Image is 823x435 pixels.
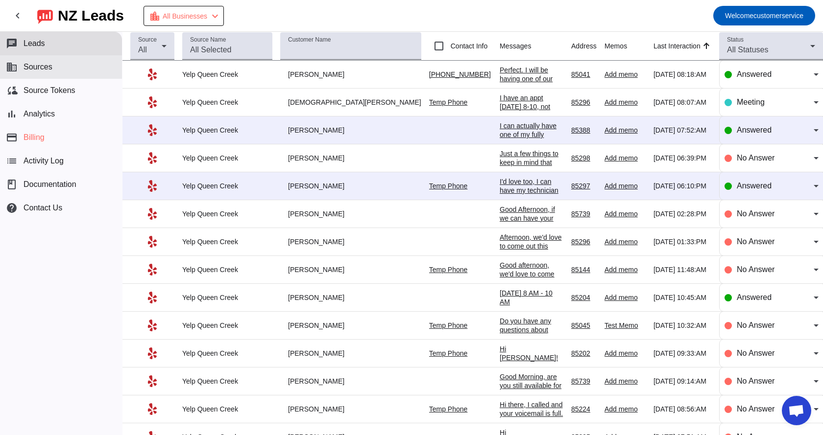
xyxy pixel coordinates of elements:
div: [DATE] 06:10:PM [654,182,711,190]
mat-icon: Yelp [146,403,158,415]
div: Add memo [605,237,646,246]
mat-label: Status [727,37,744,43]
div: Add memo [605,182,646,190]
span: All Businesses [163,9,207,23]
span: No Answer [737,265,775,274]
div: [PERSON_NAME] [280,237,421,246]
span: No Answer [737,154,775,162]
div: [PERSON_NAME] [280,349,421,358]
th: Memos [605,32,654,61]
div: [DATE] 09:14:AM [654,377,711,386]
div: Add memo [605,154,646,162]
div: [PERSON_NAME] [280,321,421,330]
mat-icon: Yelp [146,347,158,359]
mat-icon: chat [6,38,18,49]
span: book [6,179,18,190]
div: 85388 [571,126,597,135]
span: Billing [24,133,45,142]
div: 85296 [571,98,597,107]
div: [PERSON_NAME] [280,70,421,79]
button: All Businesses [144,6,224,26]
span: Leads [24,39,45,48]
span: No Answer [737,209,775,218]
div: NZ Leads [58,9,124,23]
div: [DEMOGRAPHIC_DATA][PERSON_NAME] [280,98,421,107]
a: Temp Phone [429,266,468,274]
div: Do you have any questions about pricing or availability I can help answer? [500,317,563,352]
div: 85045 [571,321,597,330]
div: Yelp Queen Creek [182,70,272,79]
span: No Answer [737,237,775,246]
div: 85204 [571,293,597,302]
div: [DATE] 06:39:PM [654,154,711,162]
div: 85298 [571,154,597,162]
mat-icon: help [6,202,18,214]
div: I'd love too, I can have my technician out to give you a no charge estimate [500,177,563,212]
div: Add memo [605,70,646,79]
a: Temp Phone [429,98,468,106]
mat-icon: location_city [149,10,161,22]
div: [DATE] 09:33:AM [654,349,711,358]
div: [PERSON_NAME] [280,265,421,274]
div: Yelp Queen Creek [182,349,272,358]
div: [DATE] 08:56:AM [654,405,711,413]
mat-icon: cloud_sync [6,85,18,96]
div: Add memo [605,405,646,413]
a: Temp Phone [429,182,468,190]
div: Good afternoon, we'd love to come out. When are you available. [500,261,563,296]
mat-icon: Yelp [146,69,158,80]
span: Source Tokens [24,86,75,95]
div: [DATE] 01:33:PM [654,237,711,246]
div: [PERSON_NAME] [280,293,421,302]
div: 85041 [571,70,597,79]
mat-label: Customer Name [288,37,331,43]
mat-icon: Yelp [146,320,158,331]
input: All Selected [190,44,265,56]
span: No Answer [737,377,775,385]
div: Yelp Queen Creek [182,321,272,330]
div: Last Interaction [654,41,701,51]
mat-icon: chevron_left [12,10,24,22]
mat-icon: bar_chart [6,108,18,120]
div: Add memo [605,98,646,107]
div: 85202 [571,349,597,358]
div: [PERSON_NAME] [280,209,421,218]
div: Yelp Queen Creek [182,377,272,386]
div: Add memo [605,377,646,386]
div: Open chat [782,396,811,425]
span: Sources [24,63,52,71]
span: Answered [737,126,772,134]
div: Yelp Queen Creek [182,98,272,107]
a: Temp Phone [429,349,468,357]
mat-label: Source [138,37,157,43]
mat-icon: payment [6,132,18,143]
div: Yelp Queen Creek [182,126,272,135]
div: [DATE] 08:18:AM [654,70,711,79]
div: Afternoon, we'd love to come out this week. When are you available? [500,233,563,268]
div: I can actually have one of my fully trained Techs come out [DATE] for an estimate. He can go over... [500,121,563,227]
div: [DATE] 8 AM - 10 AM [500,289,563,306]
img: logo [37,7,53,24]
mat-icon: Yelp [146,264,158,275]
div: Yelp Queen Creek [182,265,272,274]
span: Analytics [24,110,55,118]
label: Contact Info [449,41,488,51]
span: Documentation [24,180,76,189]
span: No Answer [737,405,775,413]
mat-icon: business [6,61,18,73]
th: Messages [500,32,571,61]
div: Perfect. I will be having one of our fully trained Plumbing Techs give you a call at some point [... [500,66,563,136]
span: All [138,46,147,54]
button: Welcomecustomerservice [713,6,815,25]
div: Payment Issue [149,9,221,23]
div: 85297 [571,182,597,190]
div: [DATE] 08:07:AM [654,98,711,107]
th: Address [571,32,605,61]
div: Add memo [605,265,646,274]
div: Good Afternoon, if we can have your phone number my service manager can reach out to you. [500,205,563,258]
div: 85224 [571,405,597,413]
span: All Statuses [727,46,768,54]
div: Add memo [605,349,646,358]
span: Answered [737,70,772,78]
mat-label: Source Name [190,37,226,43]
